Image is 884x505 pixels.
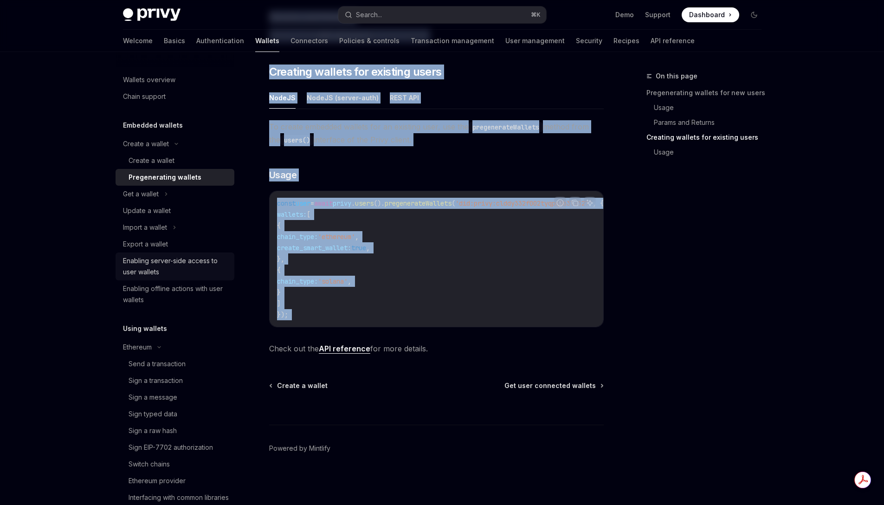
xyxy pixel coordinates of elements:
span: 'solana' [318,277,348,285]
button: Get a wallet [116,186,173,202]
h5: Embedded wallets [123,120,183,131]
a: Sign typed data [116,406,234,422]
div: Update a wallet [123,205,171,216]
div: Sign a raw hash [129,425,177,436]
button: Copy the contents from the code block [569,197,581,209]
div: Enabling server-side access to user wallets [123,255,229,278]
button: Import a wallet [116,219,181,236]
a: Security [576,30,602,52]
span: privy [333,199,351,207]
div: Ethereum provider [129,475,186,486]
a: Wallets [255,30,279,52]
a: Wallets overview [116,71,234,88]
a: Welcome [123,30,153,52]
div: Create a wallet [129,155,174,166]
a: Support [645,10,671,19]
span: ( [452,199,455,207]
div: Sign a transaction [129,375,183,386]
a: Sign a raw hash [116,422,234,439]
a: Pregenerating wallets for new users [646,85,769,100]
a: Get user connected wallets [504,381,603,390]
a: Demo [615,10,634,19]
span: , [355,233,359,241]
button: NodeJS (server-auth) [307,87,379,109]
code: users() [280,135,314,145]
a: Usage [646,145,769,160]
span: Dashboard [689,10,725,19]
span: Usage [269,168,297,181]
div: Ethereum [123,342,152,353]
span: [ [307,210,310,219]
span: create_smart_wallet: [277,244,351,252]
a: Sign a transaction [116,372,234,389]
a: Pregenerating wallets [116,169,234,186]
div: Search... [356,9,382,20]
span: , [348,277,351,285]
a: Switch chains [116,456,234,473]
span: true [351,244,366,252]
code: pregenerateWallets [469,122,543,132]
span: user [296,199,310,207]
span: On this page [656,71,697,82]
span: ] [277,299,281,308]
span: = [310,199,314,207]
div: Sign EIP-7702 authorization [129,442,213,453]
a: Creating wallets for existing users [646,130,769,145]
span: pregenerateWallets [385,199,452,207]
a: Recipes [613,30,639,52]
div: Sign typed data [129,408,177,420]
span: Creating wallets for existing users [269,65,442,79]
a: Send a transaction [116,356,234,372]
span: 'did:privy:clddy332f002tyqpq3b3lv327' [455,199,593,207]
a: Usage [646,100,769,115]
button: Create a wallet [116,136,183,152]
a: Connectors [290,30,328,52]
div: Enabling offline actions with user wallets [123,283,229,305]
span: To create embedded wallets for an existing user, use the method from the interface of the Privy c... [269,120,604,146]
a: Create a wallet [116,152,234,169]
span: (). [374,199,385,207]
h5: Using wallets [123,323,167,334]
span: }); [277,311,288,319]
div: Chain support [123,91,166,102]
a: Ethereum provider [116,473,234,489]
span: 'ethereum' [318,233,355,241]
span: { [277,266,281,274]
a: Sign a message [116,389,234,406]
a: Enabling server-side access to user wallets [116,252,234,280]
a: Dashboard [682,7,739,22]
span: users [355,199,374,207]
a: API reference [651,30,695,52]
a: Create a wallet [270,381,328,390]
button: Ethereum [116,339,166,356]
a: API reference [319,344,370,354]
a: Transaction management [411,30,494,52]
a: Policies & controls [339,30,400,52]
button: Ask AI [584,197,596,209]
div: Wallets overview [123,74,175,85]
div: Sign a message [129,392,177,403]
img: dark logo [123,8,181,21]
button: NodeJS [269,87,296,109]
span: ⌘ K [531,11,541,19]
a: Powered by Mintlify [269,444,330,453]
a: Authentication [196,30,244,52]
div: Get a wallet [123,188,159,200]
button: Toggle dark mode [747,7,761,22]
span: }, [277,255,284,263]
div: Export a wallet [123,239,168,250]
div: Switch chains [129,459,170,470]
a: Chain support [116,88,234,105]
span: const [277,199,296,207]
a: User management [505,30,565,52]
button: Report incorrect code [554,197,566,209]
span: wallets: [277,210,307,219]
span: , [366,244,370,252]
span: Get user connected wallets [504,381,596,390]
a: Params and Returns [646,115,769,130]
span: { [277,221,281,230]
div: Create a wallet [123,138,169,149]
span: } [277,288,281,297]
span: Check out the for more details. [269,342,604,355]
a: Export a wallet [116,236,234,252]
